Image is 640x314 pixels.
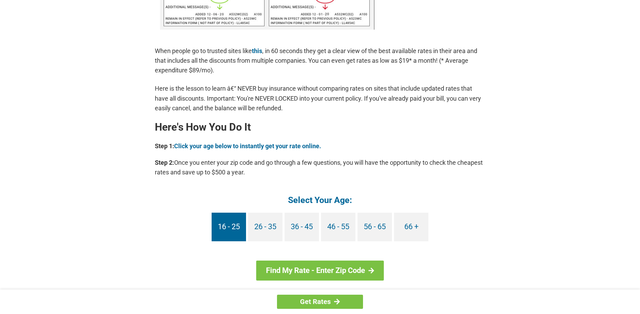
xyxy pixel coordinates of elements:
p: When people go to trusted sites like , in 60 seconds they get a clear view of the best available ... [155,46,485,75]
a: 66 + [394,213,428,241]
a: 16 - 25 [212,213,246,241]
a: 46 - 55 [321,213,355,241]
a: this [252,47,262,54]
p: Here is the lesson to learn â€“ NEVER buy insurance without comparing rates on sites that include... [155,84,485,113]
a: Click your age below to instantly get your rate online. [174,142,321,150]
p: Once you enter your zip code and go through a few questions, you will have the opportunity to che... [155,158,485,177]
b: Step 1: [155,142,174,150]
a: Get Rates [277,295,363,309]
b: Step 2: [155,159,174,166]
a: 26 - 35 [248,213,282,241]
h2: Here's How You Do It [155,122,485,133]
h4: Select Your Age: [155,194,485,206]
a: 56 - 65 [358,213,392,241]
a: 36 - 45 [285,213,319,241]
a: Find My Rate - Enter Zip Code [256,261,384,281]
